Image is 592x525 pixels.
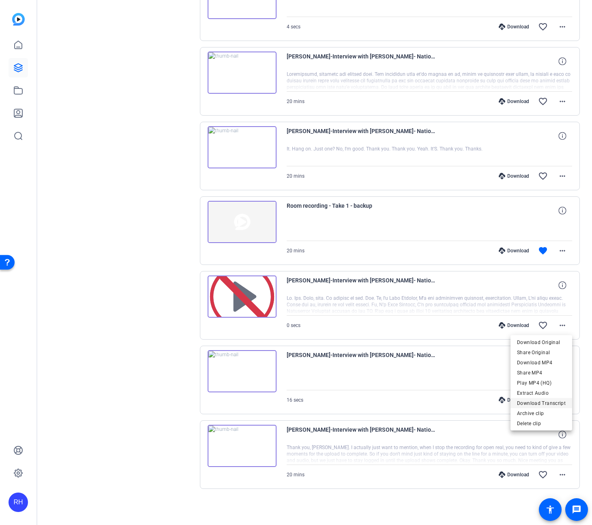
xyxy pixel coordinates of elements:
span: Play MP4 (HQ) [517,378,566,388]
span: Delete clip [517,419,566,428]
span: Share MP4 [517,368,566,378]
span: Download MP4 [517,358,566,368]
span: Extract Audio [517,388,566,398]
span: Download Transcript [517,398,566,408]
span: Download Original [517,338,566,347]
span: Share Original [517,348,566,357]
span: Archive clip [517,409,566,418]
